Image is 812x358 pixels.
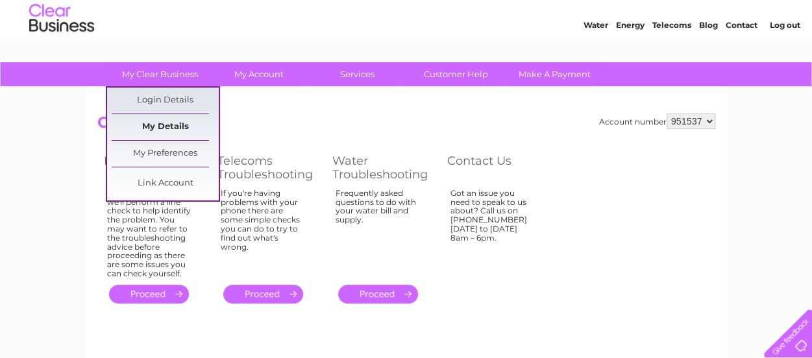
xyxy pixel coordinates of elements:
[336,189,421,273] div: Frequently asked questions to do with your water bill and supply.
[726,55,757,65] a: Contact
[211,150,326,185] th: Telecoms Troubleshooting
[112,88,219,113] a: Login Details
[106,62,214,86] a: My Clear Business
[223,285,303,304] a: .
[450,189,535,273] div: Got an issue you need to speak to us about? Call us on [PHONE_NUMBER] [DATE] to [DATE] 8am – 6pm.
[221,189,306,273] div: If you're having problems with your phone there are some simple checks you can do to try to find ...
[616,55,645,65] a: Energy
[338,285,418,304] a: .
[501,62,608,86] a: Make A Payment
[205,62,312,86] a: My Account
[402,62,510,86] a: Customer Help
[100,7,713,63] div: Clear Business is a trading name of Verastar Limited (registered in [GEOGRAPHIC_DATA] No. 3667643...
[326,150,441,185] th: Water Troubleshooting
[699,55,718,65] a: Blog
[769,55,800,65] a: Log out
[29,34,95,73] img: logo.png
[584,55,608,65] a: Water
[112,171,219,197] a: Link Account
[107,189,191,278] div: In order to log a fault we'll perform a line check to help identify the problem. You may want to ...
[567,6,657,23] a: 0333 014 3131
[652,55,691,65] a: Telecoms
[109,285,189,304] a: .
[112,114,219,140] a: My Details
[599,113,715,129] div: Account number
[441,150,554,185] th: Contact Us
[97,150,211,185] th: Log Fault
[112,141,219,167] a: My Preferences
[304,62,411,86] a: Services
[97,113,715,138] h2: Customer Help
